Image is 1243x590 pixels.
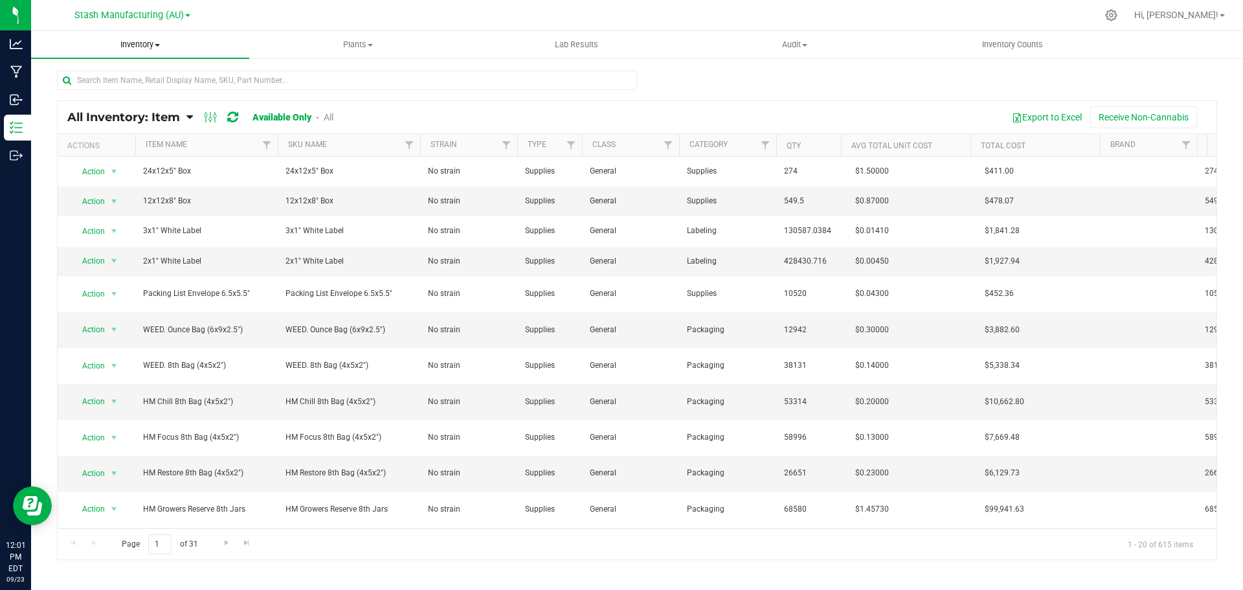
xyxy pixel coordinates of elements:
[106,464,122,482] span: select
[428,324,510,336] span: No strain
[978,192,1020,210] span: $478.07
[71,285,106,303] span: Action
[849,392,895,411] span: $0.20000
[143,225,270,237] span: 3x1" White Label
[590,359,671,372] span: General
[978,356,1026,375] span: $5,338.34
[590,324,671,336] span: General
[71,392,106,411] span: Action
[428,225,510,237] span: No strain
[71,357,106,375] span: Action
[537,39,616,51] span: Lab Results
[687,324,768,336] span: Packaging
[978,221,1026,240] span: $1,841.28
[784,165,833,177] span: 274
[428,503,510,516] span: No strain
[590,165,671,177] span: General
[286,431,412,444] span: HM Focus 8th Bag (4x5x2")
[590,503,671,516] span: General
[525,165,574,177] span: Supplies
[31,31,249,58] a: Inventory
[106,357,122,375] span: select
[106,252,122,270] span: select
[111,534,208,554] span: Page of 31
[143,165,270,177] span: 24x12x5" Box
[525,324,574,336] span: Supplies
[238,534,256,552] a: Go to the last page
[590,431,671,444] span: General
[687,359,768,372] span: Packaging
[784,195,833,207] span: 549.5
[467,31,686,58] a: Lab Results
[1090,106,1197,128] button: Receive Non-Cannabis
[784,503,833,516] span: 68580
[525,431,574,444] span: Supplies
[71,429,106,447] span: Action
[849,428,895,447] span: $0.13000
[428,165,510,177] span: No strain
[978,428,1026,447] span: $7,669.48
[71,222,106,240] span: Action
[106,192,122,210] span: select
[687,503,768,516] span: Packaging
[106,321,122,339] span: select
[849,356,895,375] span: $0.14000
[143,255,270,267] span: 2x1" White Label
[143,396,270,408] span: HM Chill 8th Bag (4x5x2")
[286,324,412,336] span: WEED. Ounce Bag (6x9x2.5")
[71,252,106,270] span: Action
[978,162,1020,181] span: $411.00
[217,534,236,552] a: Go to the next page
[143,503,270,516] span: HM Growers Reserve 8th Jars
[1176,134,1197,156] a: Filter
[431,140,457,149] a: Strain
[106,429,122,447] span: select
[525,503,574,516] span: Supplies
[67,110,180,124] span: All Inventory: Item
[71,500,106,518] span: Action
[525,359,574,372] span: Supplies
[687,195,768,207] span: Supplies
[106,500,122,518] span: select
[252,112,311,122] a: Available Only
[428,467,510,479] span: No strain
[904,31,1122,58] a: Inventory Counts
[428,255,510,267] span: No strain
[528,140,546,149] a: Type
[10,93,23,106] inline-svg: Inbound
[784,359,833,372] span: 38131
[286,288,412,300] span: Packing List Envelope 6.5x5.5"
[590,255,671,267] span: General
[286,165,412,177] span: 24x12x5" Box
[978,392,1031,411] span: $10,662.80
[1134,10,1218,20] span: Hi, [PERSON_NAME]!
[689,140,728,149] a: Category
[784,225,833,237] span: 130587.0384
[590,467,671,479] span: General
[249,31,467,58] a: Plants
[849,252,895,271] span: $0.00450
[784,431,833,444] span: 58996
[143,288,270,300] span: Packing List Envelope 6.5x5.5"
[978,500,1031,519] span: $99,941.63
[686,31,904,58] a: Audit
[10,121,23,134] inline-svg: Inventory
[10,65,23,78] inline-svg: Manufacturing
[978,284,1020,303] span: $452.36
[687,225,768,237] span: Labeling
[428,359,510,372] span: No strain
[1003,106,1090,128] button: Export to Excel
[146,140,187,149] a: Item Name
[849,192,895,210] span: $0.87000
[143,195,270,207] span: 12x12x8" Box
[592,140,616,149] a: Class
[496,134,517,156] a: Filter
[1103,9,1119,21] div: Manage settings
[787,141,801,150] a: Qty
[143,431,270,444] span: HM Focus 8th Bag (4x5x2")
[286,396,412,408] span: HM Chill 8th Bag (4x5x2")
[755,134,776,156] a: Filter
[286,503,412,516] span: HM Growers Reserve 8th Jars
[143,467,270,479] span: HM Restore 8th Bag (4x5x2")
[1117,534,1204,554] span: 1 - 20 of 615 items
